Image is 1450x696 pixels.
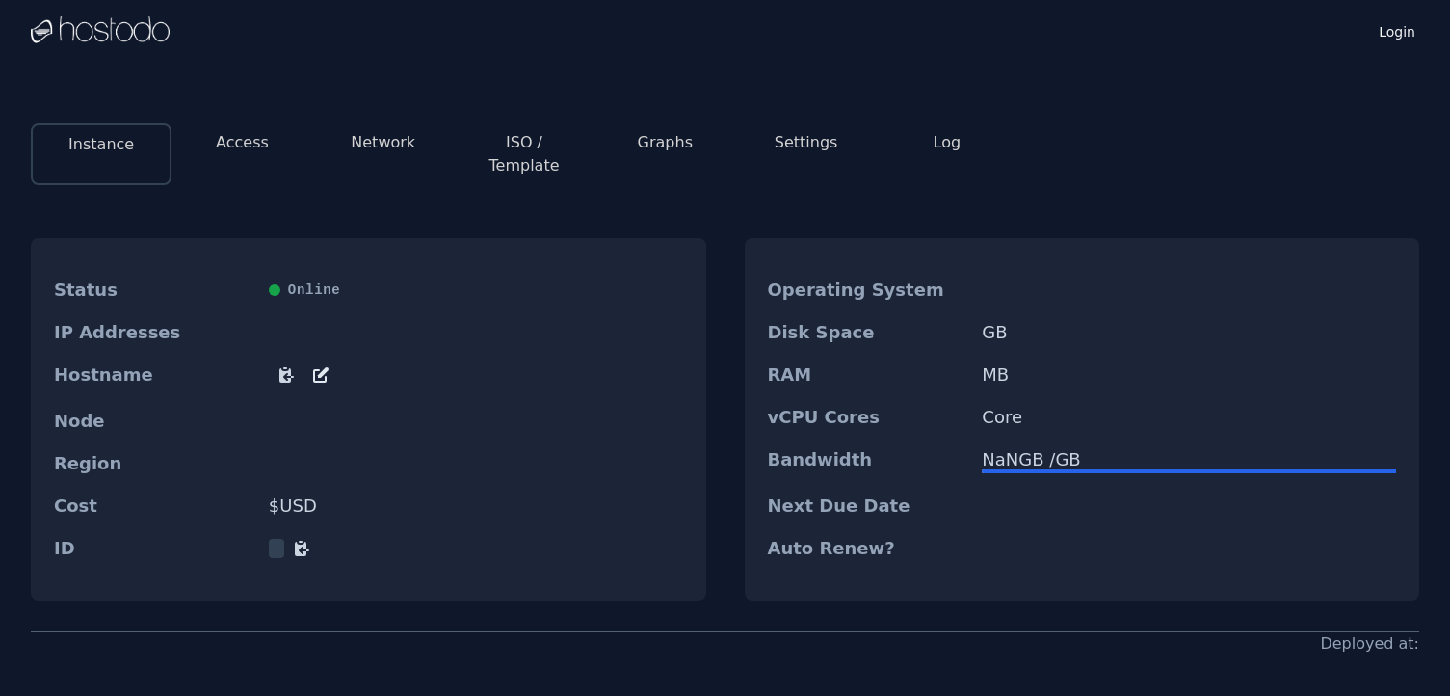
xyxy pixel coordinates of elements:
a: Login [1375,18,1419,41]
dt: ID [54,539,253,558]
button: Settings [775,131,838,154]
dd: MB [982,365,1396,385]
button: Instance [68,133,134,156]
dt: Bandwidth [768,450,967,473]
dt: vCPU Cores [768,408,967,427]
div: Deployed at: [1320,632,1419,656]
dt: Next Due Date [768,496,967,516]
div: NaN GB / GB [982,450,1396,469]
button: Access [216,131,269,154]
dt: Disk Space [768,323,967,342]
dt: Hostname [54,365,253,388]
dt: RAM [768,365,967,385]
dt: Cost [54,496,253,516]
img: Logo [31,16,170,45]
dt: Region [54,454,253,473]
dd: GB [982,323,1396,342]
dt: Operating System [768,281,967,300]
dt: Node [54,412,253,431]
button: ISO / Template [469,131,579,177]
div: Online [269,281,683,300]
dt: Status [54,281,253,300]
dt: Auto Renew? [768,539,967,558]
button: Graphs [638,131,693,154]
button: Network [351,131,415,154]
dt: IP Addresses [54,323,253,342]
button: Log [934,131,962,154]
dd: $ USD [269,496,683,516]
dd: Core [982,408,1396,427]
